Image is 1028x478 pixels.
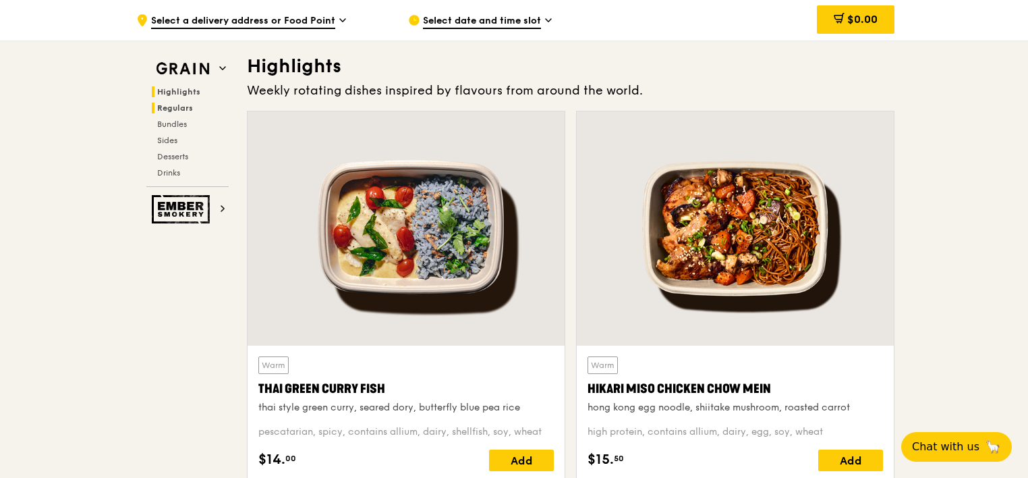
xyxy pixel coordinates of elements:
div: Thai Green Curry Fish [258,379,554,398]
span: Drinks [157,168,180,178]
button: Chat with us🦙 [901,432,1012,462]
span: 50 [614,453,624,464]
span: Desserts [157,152,188,161]
div: Add [818,450,883,471]
img: Grain web logo [152,57,214,81]
div: Warm [258,356,289,374]
h3: Highlights [247,54,894,78]
div: pescatarian, spicy, contains allium, dairy, shellfish, soy, wheat [258,425,554,439]
span: Select date and time slot [423,14,541,29]
span: Regulars [157,103,193,113]
span: Chat with us [912,439,979,455]
div: Warm [588,356,618,374]
div: high protein, contains allium, dairy, egg, soy, wheat [588,425,883,439]
div: Weekly rotating dishes inspired by flavours from around the world. [247,81,894,100]
span: Select a delivery address or Food Point [151,14,335,29]
span: $15. [588,450,614,470]
div: thai style green curry, seared dory, butterfly blue pea rice [258,401,554,415]
span: Bundles [157,120,187,129]
img: Ember Smokery web logo [152,195,214,223]
span: 🦙 [985,439,1001,455]
span: Sides [157,136,177,145]
span: 00 [285,453,296,464]
span: Highlights [157,87,200,97]
div: Hikari Miso Chicken Chow Mein [588,379,883,398]
div: hong kong egg noodle, shiitake mushroom, roasted carrot [588,401,883,415]
div: Add [489,450,554,471]
span: $14. [258,450,285,470]
span: $0.00 [847,13,878,26]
